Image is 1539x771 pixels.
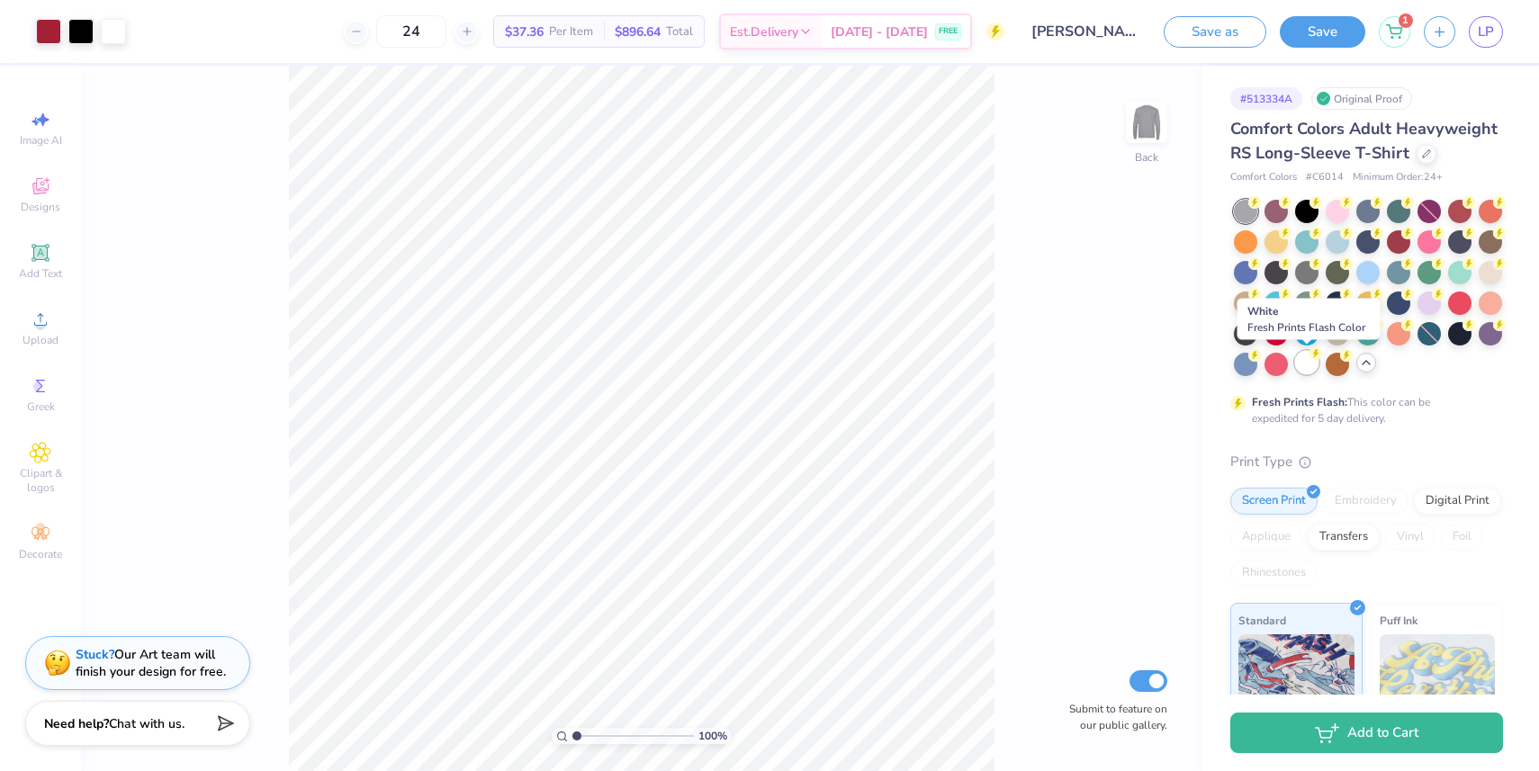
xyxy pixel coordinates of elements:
div: Embroidery [1323,488,1408,515]
img: Standard [1238,634,1354,724]
input: Untitled Design [1018,13,1150,49]
div: Our Art team will finish your design for free. [76,646,226,680]
span: Clipart & logos [9,466,72,495]
span: FREE [939,25,958,38]
a: LP [1469,16,1503,48]
span: Designs [21,200,60,214]
span: Standard [1238,611,1286,630]
span: $37.36 [505,22,544,41]
span: Fresh Prints Flash Color [1247,320,1365,335]
span: # C6014 [1306,170,1344,185]
span: Add Text [19,266,62,281]
span: Puff Ink [1380,611,1417,630]
span: Greek [27,399,55,414]
div: Foil [1441,524,1483,551]
strong: Need help? [44,715,109,732]
span: [DATE] - [DATE] [831,22,928,41]
div: # 513334A [1230,87,1302,110]
span: Minimum Order: 24 + [1353,170,1443,185]
div: Vinyl [1385,524,1435,551]
span: 100 % [698,728,727,744]
span: Comfort Colors Adult Heavyweight RS Long-Sleeve T-Shirt [1230,118,1498,164]
img: Puff Ink [1380,634,1496,724]
input: – – [376,15,446,48]
span: Image AI [20,133,62,148]
div: This color can be expedited for 5 day delivery. [1252,394,1473,426]
div: Rhinestones [1230,560,1318,587]
button: Add to Cart [1230,713,1503,753]
span: $896.64 [615,22,661,41]
button: Save [1280,16,1365,48]
img: Back [1129,104,1165,140]
span: LP [1478,22,1494,42]
strong: Stuck? [76,646,114,663]
span: 1 [1399,13,1413,28]
div: Applique [1230,524,1302,551]
div: White [1237,299,1381,340]
div: Transfers [1308,524,1380,551]
strong: Fresh Prints Flash: [1252,395,1347,409]
label: Submit to feature on our public gallery. [1059,701,1167,733]
span: Total [666,22,693,41]
span: Comfort Colors [1230,170,1297,185]
div: Original Proof [1311,87,1412,110]
div: Digital Print [1414,488,1501,515]
span: Decorate [19,547,62,561]
div: Screen Print [1230,488,1318,515]
span: Per Item [549,22,593,41]
div: Back [1135,149,1158,166]
span: Upload [22,333,58,347]
span: Chat with us. [109,715,184,732]
div: Print Type [1230,452,1503,472]
button: Save as [1164,16,1266,48]
span: Est. Delivery [730,22,798,41]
